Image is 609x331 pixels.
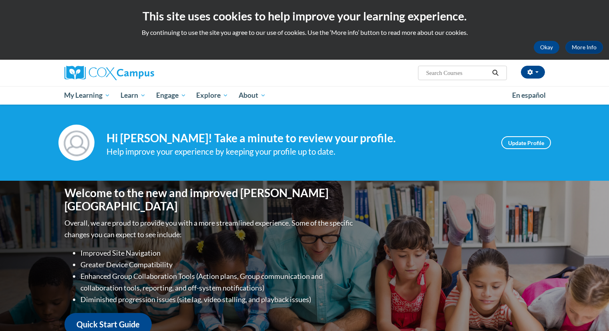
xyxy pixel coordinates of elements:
span: Engage [156,91,186,100]
a: About [233,86,271,105]
span: About [239,91,266,100]
li: Improved Site Navigation [80,247,355,259]
a: Explore [191,86,233,105]
span: Explore [196,91,228,100]
p: Overall, we are proud to provide you with a more streamlined experience. Some of the specific cha... [64,217,355,240]
button: Okay [534,41,559,54]
a: Engage [151,86,191,105]
img: Profile Image [58,125,94,161]
h4: Hi [PERSON_NAME]! Take a minute to review your profile. [107,131,489,145]
a: More Info [565,41,603,54]
h2: This site uses cookies to help improve your learning experience. [6,8,603,24]
li: Diminished progression issues (site lag, video stalling, and playback issues) [80,294,355,305]
li: Enhanced Group Collaboration Tools (Action plans, Group communication and collaboration tools, re... [80,270,355,294]
a: En español [507,87,551,104]
a: Cox Campus [64,66,217,80]
li: Greater Device Compatibility [80,259,355,270]
div: Help improve your experience by keeping your profile up to date. [107,145,489,158]
a: Learn [115,86,151,105]
button: Account Settings [521,66,545,79]
a: Update Profile [501,136,551,149]
span: En español [512,91,546,99]
h1: Welcome to the new and improved [PERSON_NAME][GEOGRAPHIC_DATA] [64,186,355,213]
div: Main menu [52,86,557,105]
span: My Learning [64,91,110,100]
input: Search Courses [425,68,489,78]
button: Search [489,68,501,78]
p: By continuing to use the site you agree to our use of cookies. Use the ‘More info’ button to read... [6,28,603,37]
iframe: Button to launch messaging window [577,299,603,325]
a: My Learning [59,86,116,105]
span: Learn [121,91,146,100]
img: Cox Campus [64,66,154,80]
